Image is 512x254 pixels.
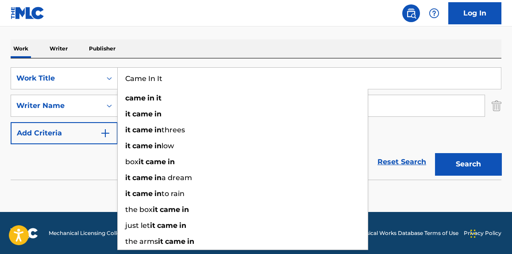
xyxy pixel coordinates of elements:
strong: came [132,142,153,150]
img: Delete Criterion [492,95,501,117]
strong: in [147,94,154,102]
strong: in [187,237,194,246]
p: Publisher [86,39,118,58]
div: Work Title [16,73,96,84]
strong: it [156,94,162,102]
strong: in [182,205,189,214]
span: box [125,158,139,166]
strong: in [154,189,162,198]
img: search [406,8,416,19]
div: Drag [470,220,476,247]
strong: came [132,110,153,118]
div: Writer Name [16,100,96,111]
span: threes [162,126,185,134]
img: MLC Logo [11,7,45,19]
strong: it [125,142,131,150]
strong: it [125,189,131,198]
form: Search Form [11,67,501,180]
a: Musical Works Database Terms of Use [358,229,458,237]
strong: in [154,173,162,182]
span: the arms [125,237,158,246]
strong: in [154,142,162,150]
strong: came [132,173,153,182]
strong: it [125,126,131,134]
strong: it [139,158,144,166]
strong: in [168,158,175,166]
strong: it [150,221,155,230]
div: Help [425,4,443,22]
img: logo [11,228,38,239]
img: help [429,8,439,19]
a: Log In [448,2,501,24]
iframe: Chat Widget [468,212,512,254]
strong: came [160,205,180,214]
img: 9d2ae6d4665cec9f34b9.svg [100,128,111,139]
button: Add Criteria [11,122,118,144]
a: Public Search [402,4,420,22]
p: Writer [47,39,70,58]
a: Reset Search [373,152,431,172]
strong: in [154,110,162,118]
a: Privacy Policy [464,229,501,237]
p: Work [11,39,31,58]
strong: in [179,221,186,230]
span: the box [125,205,153,214]
strong: it [153,205,158,214]
span: Mechanical Licensing Collective © 2025 [49,229,151,237]
strong: came [132,189,153,198]
strong: came [125,94,146,102]
strong: came [157,221,177,230]
strong: came [146,158,166,166]
span: just let [125,221,150,230]
strong: it [125,173,131,182]
strong: it [125,110,131,118]
strong: in [154,126,162,134]
strong: came [165,237,185,246]
strong: came [132,126,153,134]
span: low [162,142,174,150]
strong: it [158,237,163,246]
span: a dream [162,173,192,182]
button: Search [435,153,501,175]
span: to rain [162,189,185,198]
